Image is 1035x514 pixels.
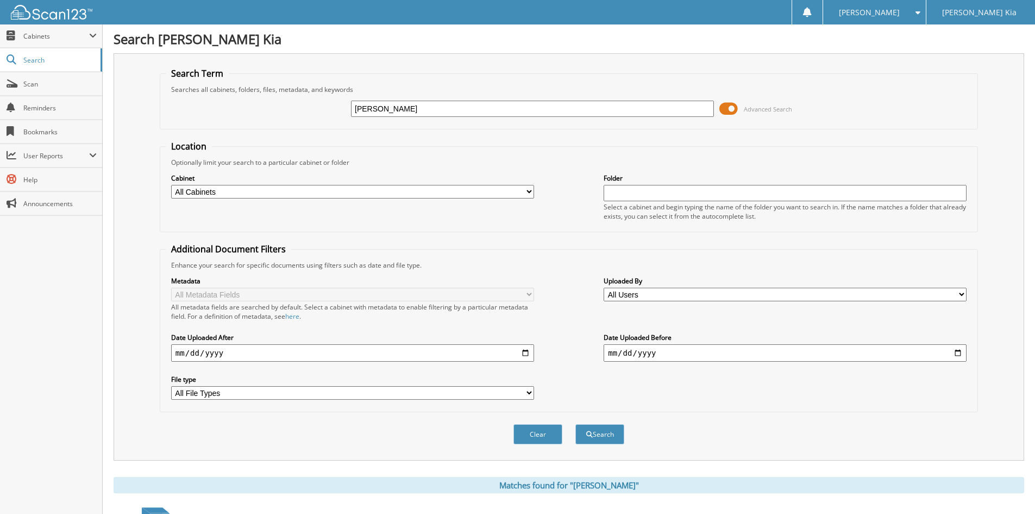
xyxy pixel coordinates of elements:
div: Searches all cabinets, folders, files, metadata, and keywords [166,85,972,94]
span: [PERSON_NAME] Kia [942,9,1017,16]
legend: Location [166,140,212,152]
button: Clear [513,424,562,444]
button: Search [575,424,624,444]
h1: Search [PERSON_NAME] Kia [114,30,1024,48]
label: Metadata [171,276,534,286]
label: File type [171,375,534,384]
input: start [171,344,534,362]
input: end [604,344,967,362]
span: Reminders [23,103,97,113]
span: Help [23,175,97,184]
label: Folder [604,174,967,183]
span: Cabinets [23,32,89,41]
legend: Additional Document Filters [166,243,291,255]
div: Matches found for "[PERSON_NAME]" [114,477,1024,493]
legend: Search Term [166,67,229,79]
div: All metadata fields are searched by default. Select a cabinet with metadata to enable filtering b... [171,302,534,321]
label: Date Uploaded After [171,333,534,342]
span: [PERSON_NAME] [839,9,900,16]
a: here [285,312,299,321]
span: User Reports [23,151,89,160]
div: Enhance your search for specific documents using filters such as date and file type. [166,261,972,270]
span: Search [23,55,95,65]
label: Cabinet [171,174,534,183]
span: Scan [23,79,97,89]
div: Optionally limit your search to a particular cabinet or folder [166,158,972,167]
span: Bookmarks [23,127,97,137]
label: Uploaded By [604,276,967,286]
span: Announcements [23,199,97,208]
label: Date Uploaded Before [604,333,967,342]
div: Select a cabinet and begin typing the name of the folder you want to search in. If the name match... [604,202,967,221]
img: scan123-logo-white.svg [11,5,92,20]
span: Advanced Search [744,105,792,113]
